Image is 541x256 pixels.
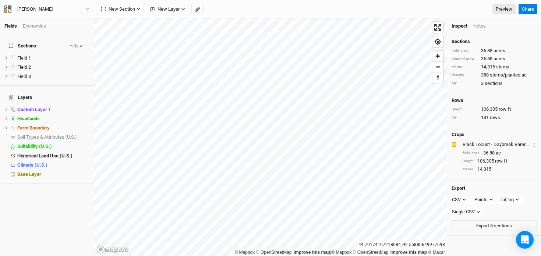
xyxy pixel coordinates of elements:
span: stems/planted ac [490,72,527,78]
a: Improve this map [390,250,427,255]
button: lat,lng [498,194,523,205]
span: row ft [495,158,507,164]
span: row ft [499,106,511,113]
div: 141 [452,114,537,121]
span: Zoom out [432,62,443,72]
div: planted area [452,56,477,62]
h4: Export [452,185,537,191]
a: OpenStreetMap [256,250,292,255]
div: Notes [473,23,486,29]
span: stems [496,64,509,70]
div: 388 [452,72,537,78]
span: Suitability (U.S.) [17,143,52,149]
button: Zoom out [432,61,443,72]
h4: Crops [452,132,464,138]
div: field area [463,150,480,156]
div: CSV [452,196,461,203]
div: Inspect [452,23,467,29]
div: Headlands [17,116,89,122]
a: Mapbox logo [96,245,129,254]
div: Historical Land Use (U.S.) [17,153,89,159]
button: CSV [449,194,470,205]
span: Custom Layer 1 [17,107,51,112]
div: Bronson Stone [17,6,53,13]
button: Hide All [69,44,85,49]
a: Mapbox [331,250,351,255]
span: rows [490,114,500,121]
span: sections [485,80,503,87]
div: | [234,249,445,256]
canvas: Map [94,18,447,256]
span: Base Layer [17,171,41,177]
button: Share [519,4,537,15]
span: Soil Types & Attributes (U.S.) [17,134,77,140]
div: Economics [23,23,46,29]
div: Suitability (U.S.) [17,143,89,149]
a: Maxar [428,250,445,255]
span: Field 1 [17,55,31,61]
div: 106,305 [463,158,537,164]
div: Custom Layer 1 [17,107,89,113]
span: New Layer [150,6,180,13]
div: length [452,107,477,112]
div: qty [452,115,477,120]
button: Enter fullscreen [432,22,443,33]
span: Reset bearing to north [432,72,443,83]
span: Field 2 [17,64,31,70]
button: New Layer [147,4,188,15]
div: Soil Types & Attributes (U.S.) [17,134,89,140]
div: Field 2 [17,64,89,70]
span: New Section [101,6,135,13]
button: Single CSV [449,206,484,217]
div: Field 3 [17,74,89,79]
span: Farm Boundary [17,125,50,131]
div: field area [452,48,477,54]
div: Farm Boundary [17,125,89,131]
a: Fields [4,23,17,29]
div: Open Intercom Messenger [516,231,534,249]
button: Zoom in [432,51,443,61]
span: Historical Land Use (U.S.) [17,153,73,159]
div: length [463,159,474,164]
h4: Sections [452,39,537,45]
span: acres [494,47,505,54]
span: acres [494,56,505,62]
div: 36.88 [463,150,537,156]
div: 3 [452,80,537,87]
span: Climate (U.S.) [17,162,47,168]
div: 106,305 [452,106,537,113]
a: OpenStreetMap [353,250,389,255]
div: lat,lng [501,196,514,203]
button: Shortcut: M [191,4,204,15]
div: Points [474,196,488,203]
a: Mapbox [234,250,255,255]
div: Climate (U.S.) [17,162,89,168]
button: New Section [98,4,144,15]
div: stems [452,64,477,70]
div: 44.70174167218684 , -92.55880649977698 [357,241,447,249]
div: Single CSV [452,208,475,216]
button: Reset bearing to north [432,72,443,83]
button: Points [471,194,496,205]
span: Headlands [17,116,40,121]
div: [PERSON_NAME] [17,6,53,13]
div: 36.88 [452,47,537,54]
div: Field 1 [17,55,89,61]
button: Crop Usage [532,140,537,149]
span: ac [496,150,501,156]
h4: Rows [452,97,537,103]
div: qty [452,81,477,86]
button: [PERSON_NAME] [4,5,90,13]
div: 14,315 [463,166,537,173]
div: density [452,72,477,78]
span: Field 3 [17,74,31,79]
button: Find my location [432,36,443,47]
div: Base Layer [17,171,89,177]
a: Improve this map [294,250,330,255]
a: Preview [492,4,516,15]
button: Export 3 sections [452,220,537,231]
div: stems [463,167,474,172]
